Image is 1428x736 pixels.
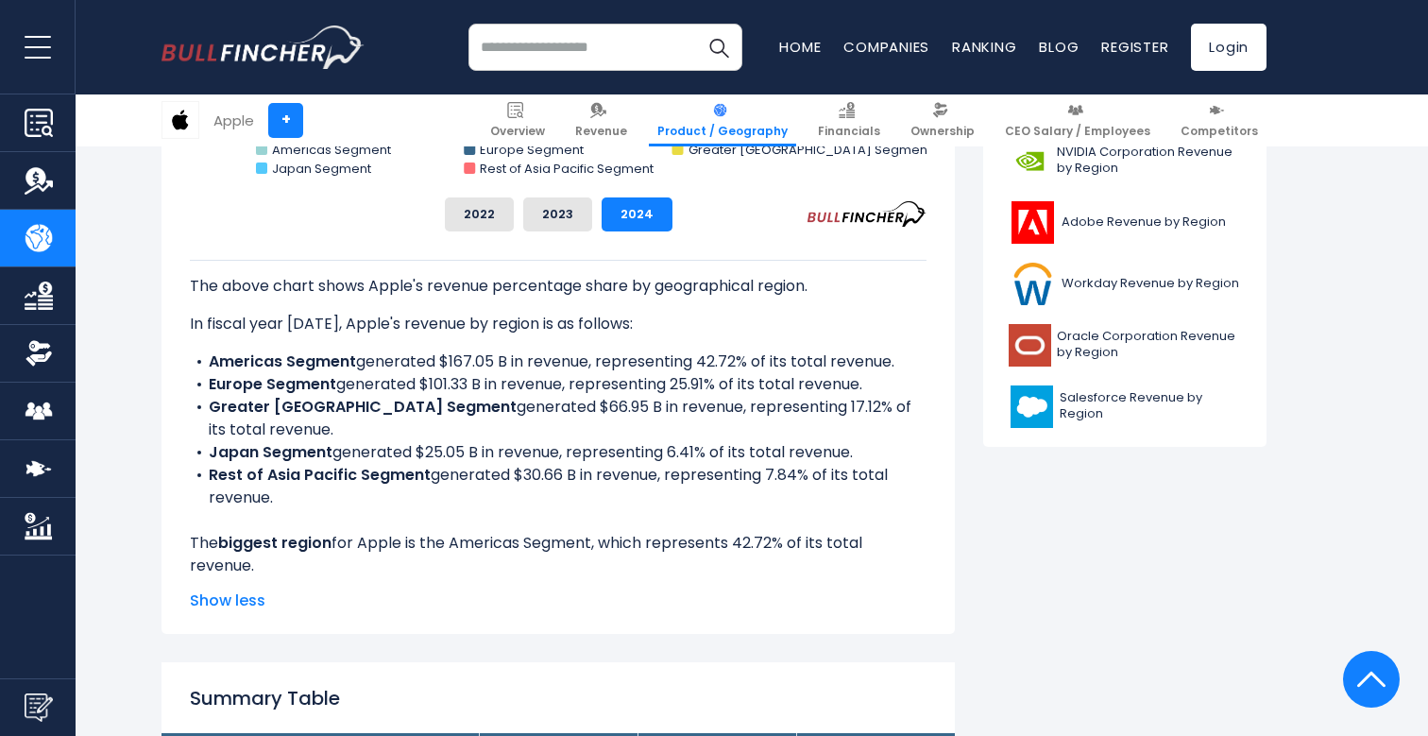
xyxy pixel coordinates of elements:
[209,351,356,372] b: Americas Segment
[190,684,926,712] h2: Summary Table
[209,464,431,486] b: Rest of Asia Pacific Segment
[1062,214,1226,231] span: Adobe Revenue by Region
[482,94,553,146] a: Overview
[190,351,926,373] li: generated $167.05 B in revenue, representing 42.72% of its total revenue.
[190,464,926,509] li: generated $30.66 B in revenue, representing 7.84% of its total revenue.
[1057,329,1241,361] span: Oracle Corporation Revenue by Region
[523,197,592,231] button: 2023
[445,197,514,231] button: 2022
[779,37,821,57] a: Home
[190,275,926,298] p: The above chart shows Apple's revenue percentage share by geographical region.
[190,441,926,464] li: generated $25.05 B in revenue, representing 6.41% of its total revenue.
[480,141,584,159] text: Europe Segment
[218,532,331,554] b: biggest region
[688,141,931,159] text: Greater [GEOGRAPHIC_DATA] Segment
[1172,94,1266,146] a: Competitors
[997,381,1252,433] a: Salesforce Revenue by Region
[997,135,1252,187] a: NVIDIA Corporation Revenue by Region
[190,260,926,600] div: The for Apple is the Americas Segment, which represents 42.72% of its total revenue. The for Appl...
[162,102,198,138] img: AAPL logo
[818,124,880,139] span: Financials
[567,94,636,146] a: Revenue
[602,197,672,231] button: 2024
[910,124,975,139] span: Ownership
[997,319,1252,371] a: Oracle Corporation Revenue by Region
[190,396,926,441] li: generated $66.95 B in revenue, representing 17.12% of its total revenue.
[996,94,1159,146] a: CEO Salary / Employees
[480,160,654,178] text: Rest of Asia Pacific Segment
[209,373,336,395] b: Europe Segment
[490,124,545,139] span: Overview
[268,103,303,138] a: +
[902,94,983,146] a: Ownership
[1009,201,1056,244] img: ADBE logo
[272,160,371,178] text: Japan Segment
[997,197,1252,248] a: Adobe Revenue by Region
[1005,124,1150,139] span: CEO Salary / Employees
[1057,145,1241,177] span: NVIDIA Corporation Revenue by Region
[209,441,332,463] b: Japan Segment
[952,37,1016,57] a: Ranking
[190,590,926,612] span: Show less
[1009,324,1051,367] img: ORCL logo
[695,24,742,71] button: Search
[1009,140,1051,182] img: NVDA logo
[209,396,517,418] b: Greater [GEOGRAPHIC_DATA] Segment
[657,124,788,139] span: Product / Geography
[1039,37,1079,57] a: Blog
[809,94,889,146] a: Financials
[1191,24,1266,71] a: Login
[997,258,1252,310] a: Workday Revenue by Region
[1181,124,1258,139] span: Competitors
[161,26,365,69] a: Go to homepage
[1009,385,1054,428] img: CRM logo
[843,37,929,57] a: Companies
[575,124,627,139] span: Revenue
[649,94,796,146] a: Product / Geography
[190,313,926,335] p: In fiscal year [DATE], Apple's revenue by region is as follows:
[213,110,254,131] div: Apple
[161,26,365,69] img: bullfincher logo
[25,339,53,368] img: Ownership
[190,373,926,396] li: generated $101.33 B in revenue, representing 25.91% of its total revenue.
[1062,276,1239,292] span: Workday Revenue by Region
[1009,263,1056,305] img: WDAY logo
[1101,37,1168,57] a: Register
[272,141,391,159] text: Americas Segment
[1060,390,1241,422] span: Salesforce Revenue by Region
